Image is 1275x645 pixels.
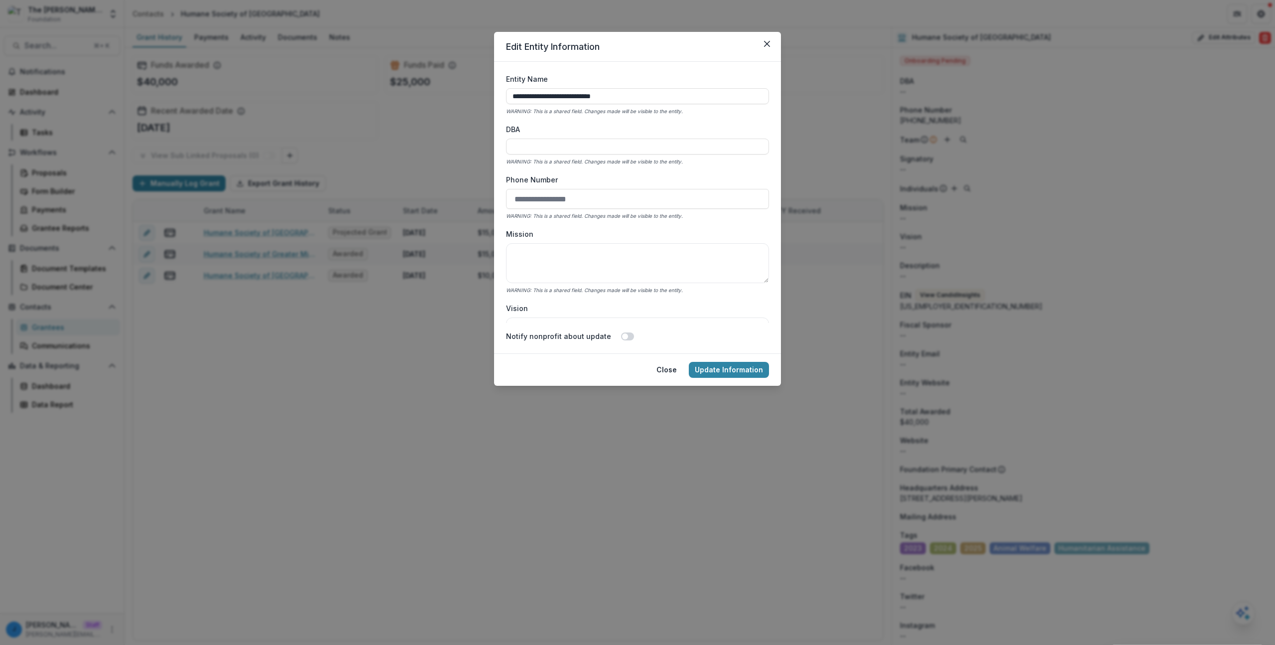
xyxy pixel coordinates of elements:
label: DBA [506,124,763,135]
i: WARNING: This is a shared field. Changes made will be visible to the entity. [506,287,683,293]
label: Mission [506,229,763,239]
label: Phone Number [506,174,763,185]
i: WARNING: This is a shared field. Changes made will be visible to the entity. [506,213,683,219]
button: Close [650,362,683,378]
label: Notify nonprofit about update [506,331,611,341]
label: Entity Name [506,74,763,84]
i: WARNING: This is a shared field. Changes made will be visible to the entity. [506,159,683,164]
button: Close [759,36,775,52]
label: Vision [506,303,763,314]
button: Update Information [689,362,769,378]
header: Edit Entity Information [494,32,781,62]
i: WARNING: This is a shared field. Changes made will be visible to the entity. [506,108,683,114]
